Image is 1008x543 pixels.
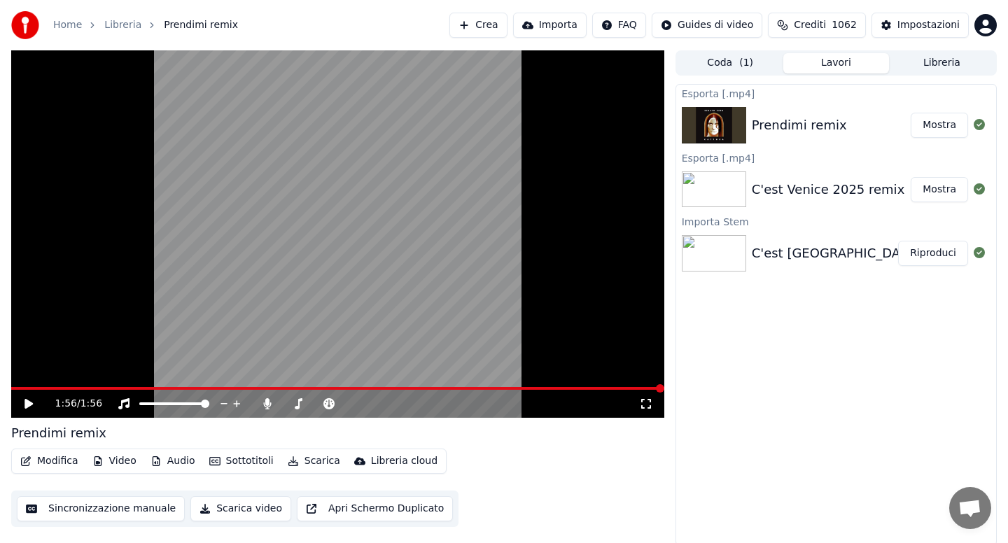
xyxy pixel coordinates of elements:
button: Coda [678,53,783,73]
button: Apri Schermo Duplicato [297,496,453,521]
button: Impostazioni [871,13,969,38]
a: Home [53,18,82,32]
span: 1062 [832,18,857,32]
div: Esporta [.mp4] [676,149,996,166]
div: C'est [GEOGRAPHIC_DATA] 2025 [752,244,956,263]
button: Sottotitoli [204,451,279,471]
button: Mostra [911,177,968,202]
button: Lavori [783,53,889,73]
img: youka [11,11,39,39]
nav: breadcrumb [53,18,238,32]
div: C'est Venice 2025 remix [752,180,905,199]
button: Scarica video [190,496,291,521]
a: Libreria [104,18,141,32]
span: 1:56 [80,397,102,411]
button: Riproduci [898,241,968,266]
div: / [55,397,89,411]
button: Scarica [282,451,346,471]
button: Audio [145,451,201,471]
span: Crediti [794,18,826,32]
div: Importa Stem [676,213,996,230]
span: ( 1 ) [739,56,753,70]
button: Crediti1062 [768,13,866,38]
div: Impostazioni [897,18,960,32]
button: Libreria [889,53,995,73]
span: Prendimi remix [164,18,238,32]
button: Importa [513,13,587,38]
div: Aprire la chat [949,487,991,529]
div: Prendimi remix [752,115,847,135]
button: FAQ [592,13,646,38]
button: Guides di video [652,13,762,38]
div: Libreria cloud [371,454,437,468]
div: Esporta [.mp4] [676,85,996,101]
button: Mostra [911,113,968,138]
div: Prendimi remix [11,423,106,443]
button: Modifica [15,451,84,471]
button: Video [87,451,142,471]
button: Crea [449,13,507,38]
button: Sincronizzazione manuale [17,496,185,521]
span: 1:56 [55,397,77,411]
